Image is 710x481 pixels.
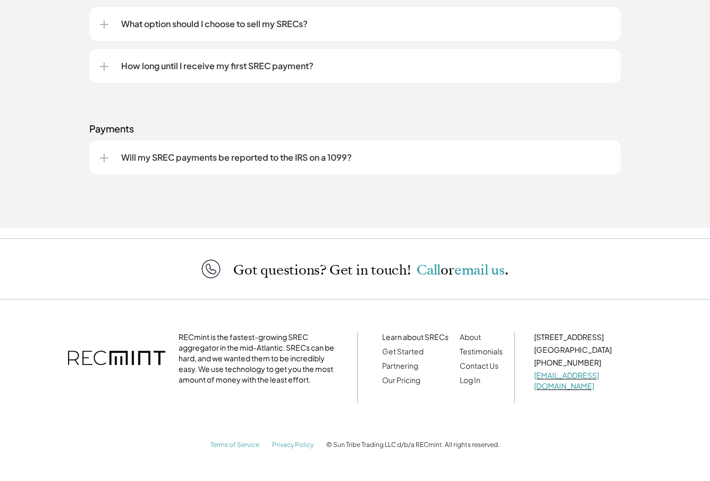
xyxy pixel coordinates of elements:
[179,331,338,385] p: RECmint is the fastest-growing SREC aggregator in the mid-Atlantic. SRECs can be hard, and we wan...
[382,361,418,370] a: Partnering
[534,344,642,355] p: [GEOGRAPHIC_DATA]
[460,346,503,356] a: Testimonials
[233,263,508,277] p: Got questions? Get in touch!
[441,261,454,279] span: or
[382,346,424,356] a: Get Started
[272,441,314,449] a: Privacy Policy
[534,370,599,391] a: [EMAIL_ADDRESS][DOMAIN_NAME]
[417,261,441,279] a: Call
[210,441,259,449] a: Terms of Service
[121,18,610,30] p: What option should I choose to sell my SRECs?
[460,361,498,370] a: Contact Us
[382,332,449,342] a: Learn about SRECs
[89,122,621,135] p: Payments
[382,375,420,385] a: Our Pricing
[454,261,505,279] a: email us
[505,261,509,279] span: .
[121,151,610,164] p: Will my SREC payments be reported to the IRS on a 1099?
[534,331,642,342] p: [STREET_ADDRESS]
[534,357,642,368] p: [PHONE_NUMBER]
[121,60,610,72] p: How long until I receive my first SREC payment?
[460,375,480,385] a: Log In
[460,332,481,342] a: About
[326,441,500,449] p: © Sun Tribe Trading LLC d/b/a RECmint. All rights reserved.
